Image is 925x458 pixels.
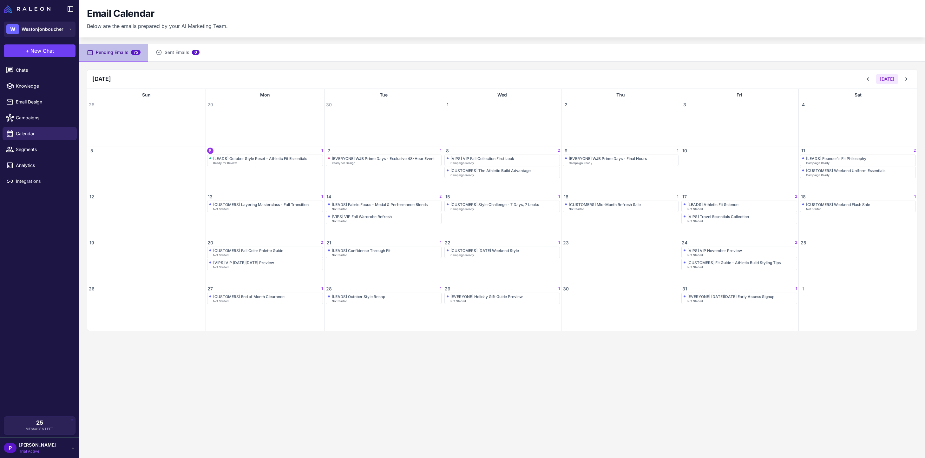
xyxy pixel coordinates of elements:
[3,127,77,140] a: Calendar
[795,240,797,246] span: 2
[321,286,323,292] span: 1
[332,162,355,164] span: Ready for Design
[326,148,332,154] span: 7
[321,194,323,200] span: 1
[213,300,229,302] span: Not Started
[569,156,647,161] div: [EVERYONE] WJB Prime Days - Final Hours
[207,148,213,154] span: 6
[799,89,917,101] div: Sat
[213,208,229,210] span: Not Started
[26,47,29,55] span: +
[914,194,916,200] span: 1
[806,156,866,161] div: [LEADS] Founder's Fit Philosophy
[19,448,56,454] span: Trial Active
[3,175,77,188] a: Integrations
[569,208,584,210] span: Not Started
[440,286,442,292] span: 1
[914,148,916,154] span: 2
[4,443,16,453] div: P
[326,102,332,108] span: 30
[332,248,390,253] div: [LEADS] Confidence Through Fit
[450,254,474,256] span: Campaign Ready
[89,194,95,200] span: 12
[89,286,95,292] span: 26
[439,194,442,200] span: 2
[444,240,451,246] span: 22
[213,162,237,164] span: Ready for Review
[30,47,54,55] span: New Chat
[687,202,738,207] div: [LEADS] Athletic Fit Science
[87,22,228,30] p: Below are the emails prepared by your AI Marketing Team.
[795,194,797,200] span: 2
[16,162,72,169] span: Analytics
[569,162,592,164] span: Campaign Ready
[681,102,688,108] span: 3
[326,240,332,246] span: 21
[569,202,641,207] div: [CUSTOMERS] Mid-Month Refresh Sale
[681,194,688,200] span: 17
[687,254,703,256] span: Not Started
[806,202,870,207] div: [CUSTOMERS] Weekend Flash Sale
[3,159,77,172] a: Analytics
[687,294,774,299] div: [EVERYONE] [DATE][DATE] Early Access Signup
[332,156,435,161] div: [EVERYONE] WJB Prime Days - Exclusive 48-Hour Event
[79,44,148,62] button: Pending Emails75
[687,260,781,265] div: [CUSTOMERS] Fit Guide - Athletic Build Styling Tips
[207,240,213,246] span: 20
[687,214,749,219] div: [VIPS] Travel Essentials Collection
[558,194,560,200] span: 1
[321,148,323,154] span: 1
[16,178,72,185] span: Integrations
[3,143,77,156] a: Segments
[4,5,50,13] img: Raleon Logo
[450,174,474,176] span: Campaign Ready
[89,240,95,246] span: 19
[332,254,347,256] span: Not Started
[800,286,806,292] span: 1
[3,95,77,109] a: Email Design
[677,148,679,154] span: 1
[332,214,392,219] div: [VIPS] VIP Fall Wardrobe Refresh
[332,220,347,222] span: Not Started
[92,75,111,83] h2: [DATE]
[563,148,569,154] span: 9
[321,240,323,246] span: 2
[450,248,519,253] div: [CUSTOMERS] [DATE] Weekend Style
[4,44,75,57] button: +New Chat
[6,24,19,34] div: W
[681,148,688,154] span: 10
[16,67,72,74] span: Chats
[800,194,806,200] span: 18
[89,148,95,154] span: 5
[796,286,797,292] span: 1
[4,5,53,13] a: Raleon Logo
[36,420,43,426] span: 25
[558,148,560,154] span: 2
[22,26,63,33] span: Westonjonboucher
[16,130,72,137] span: Calendar
[687,248,742,253] div: [VIPS] VIP November Preview
[213,266,229,269] span: Not Started
[16,114,72,121] span: Campaigns
[192,50,200,55] span: 0
[450,202,539,207] div: [CUSTOMERS] Style Challenge - 7 Days, 7 Looks
[440,148,442,154] span: 1
[681,286,688,292] span: 31
[450,156,514,161] div: [VIPS] VIP Fall Collection First Look
[687,300,703,302] span: Not Started
[444,194,451,200] span: 15
[677,194,679,200] span: 1
[332,202,428,207] div: [LEADS] Fabric Focus - Modal & Performance Blends
[687,208,703,210] span: Not Started
[806,174,830,176] span: Campaign Ready
[687,266,703,269] span: Not Started
[443,89,561,101] div: Wed
[87,89,206,101] div: Sun
[207,194,213,200] span: 13
[563,102,569,108] span: 2
[207,286,213,292] span: 27
[326,194,332,200] span: 14
[332,208,347,210] span: Not Started
[213,260,274,265] div: [VIPS] VIP [DATE][DATE] Preview
[558,240,560,246] span: 1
